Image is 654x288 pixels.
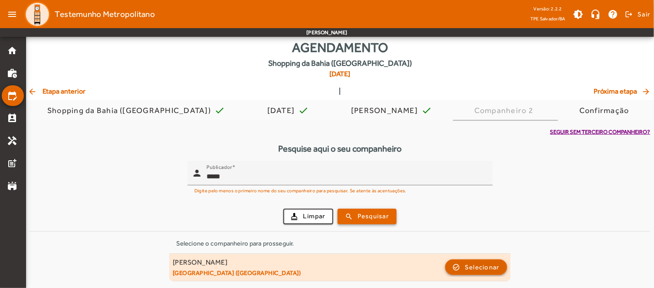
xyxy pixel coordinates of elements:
[55,7,155,21] span: Testemunho Metropolitano
[7,45,17,56] mat-icon: home
[550,128,651,136] span: Seguir sem terceiro companheiro?
[594,86,652,97] span: Próxima etapa
[7,136,17,146] mat-icon: handyman
[7,91,17,101] mat-icon: edit_calendar
[624,8,651,21] button: Sair
[173,258,301,267] div: [PERSON_NAME]
[207,164,232,170] mat-label: Publicador
[292,38,388,57] span: Agendamento
[28,87,38,96] mat-icon: arrow_back
[173,269,301,277] small: [GEOGRAPHIC_DATA] ([GEOGRAPHIC_DATA])
[445,259,508,275] button: Selecionar
[3,6,21,23] mat-icon: menu
[214,105,225,116] mat-icon: check
[192,168,202,178] mat-icon: person
[7,181,17,191] mat-icon: stadium
[283,209,334,224] button: Limpar
[268,69,412,79] span: [DATE]
[7,158,17,168] mat-icon: post_add
[351,106,421,115] div: [PERSON_NAME]
[474,106,537,115] div: Companheiro 2
[530,14,565,23] span: TPE Salvador/BA
[465,262,500,272] span: Selecionar
[339,86,341,97] span: |
[24,1,50,27] img: Logo TPE
[47,106,214,115] div: Shopping da Bahia ([GEOGRAPHIC_DATA])
[28,86,85,97] span: Etapa anterior
[268,57,412,69] span: Shopping da Bahia ([GEOGRAPHIC_DATA])
[7,113,17,123] mat-icon: perm_contact_calendar
[421,105,432,116] mat-icon: check
[642,87,652,96] mat-icon: arrow_forward
[638,7,651,21] span: Sair
[338,209,397,224] button: Pesquisar
[530,3,565,14] div: Versão: 2.2.2
[267,106,299,115] div: [DATE]
[30,143,651,154] h5: Pesquise aqui o seu companheiro
[358,211,389,221] span: Pesquisar
[176,239,504,248] div: Selecione o companheiro para prosseguir.
[303,211,326,221] span: Limpar
[21,1,155,27] a: Testemunho Metropolitano
[194,185,407,195] mat-hint: Digite pelo menos o primeiro nome do seu companheiro para pesquisar. Se atente às acentuações.
[298,105,309,116] mat-icon: check
[7,68,17,78] mat-icon: work_history
[579,106,633,115] div: Confirmação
